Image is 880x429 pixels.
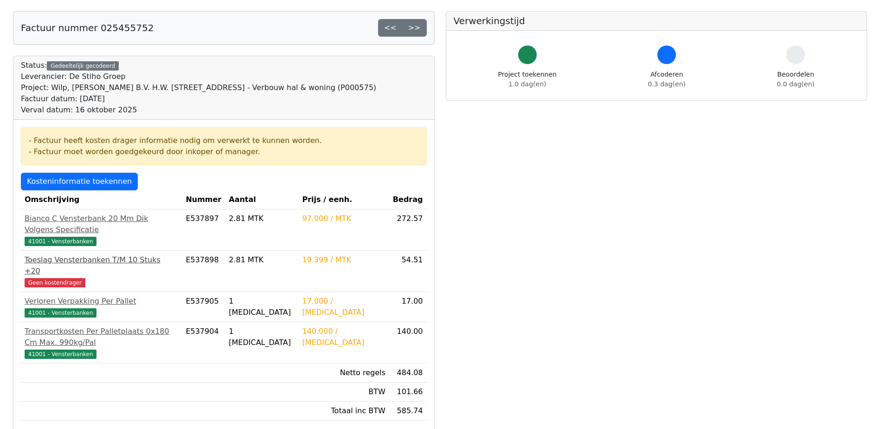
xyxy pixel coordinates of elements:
[182,209,225,251] td: E537897
[25,213,178,235] div: Bianco C Vensterbank 20 Mm Dik Volgens Specificatie
[229,296,295,318] div: 1 [MEDICAL_DATA]
[389,402,427,421] td: 585.74
[182,251,225,292] td: E537898
[229,213,295,224] div: 2.81 MTK
[29,135,419,146] div: - Factuur heeft kosten drager informatie nodig om verwerkt te kunnen worden.
[21,93,376,104] div: Factuur datum: [DATE]
[25,308,96,318] span: 41001 - Vensterbanken
[25,350,96,359] span: 41001 - Vensterbanken
[389,190,427,209] th: Bedrag
[182,292,225,322] td: E537905
[302,213,385,224] div: 97.000 / MTK
[25,278,85,287] span: Geen kostendrager
[21,71,376,82] div: Leverancier: De Stiho Groep
[298,383,389,402] td: BTW
[225,190,298,209] th: Aantal
[298,190,389,209] th: Prijs / eenh.
[298,364,389,383] td: Netto regels
[777,70,815,89] div: Beoordelen
[25,326,178,348] div: Transportkosten Per Palletplaats 0x180 Cm Max. 990kg/Pal
[29,146,419,157] div: - Factuur moet worden goedgekeurd door inkoper of manager.
[389,322,427,364] td: 140.00
[229,326,295,348] div: 1 [MEDICAL_DATA]
[182,190,225,209] th: Nummer
[389,364,427,383] td: 484.08
[21,104,376,116] div: Verval datum: 16 oktober 2025
[21,173,138,190] a: Kosteninformatie toekennen
[25,254,178,288] a: Toeslag Vensterbanken T/M 10 Stuks +20Geen kostendrager
[21,22,154,33] h5: Factuur nummer 025455752
[47,61,119,71] div: Gedeeltelijk gecodeerd
[648,80,686,88] span: 0.3 dag(en)
[25,296,178,318] a: Verloren Verpakking Per Pallet41001 - Vensterbanken
[21,190,182,209] th: Omschrijving
[648,70,686,89] div: Afcoderen
[378,19,403,37] a: <<
[389,251,427,292] td: 54.51
[25,213,178,247] a: Bianco C Vensterbank 20 Mm Dik Volgens Specificatie41001 - Vensterbanken
[389,209,427,251] td: 272.57
[21,82,376,93] div: Project: Wilp, [PERSON_NAME] B.V. H.W. [STREET_ADDRESS] - Verbouw hal & woning (P000575)
[25,254,178,277] div: Toeslag Vensterbanken T/M 10 Stuks +20
[25,296,178,307] div: Verloren Verpakking Per Pallet
[389,383,427,402] td: 101.66
[298,402,389,421] td: Totaal inc BTW
[389,292,427,322] td: 17.00
[302,254,385,266] div: 19.399 / MTK
[777,80,815,88] span: 0.0 dag(en)
[302,326,385,348] div: 140.000 / [MEDICAL_DATA]
[454,15,860,26] h5: Verwerkingstijd
[25,237,96,246] span: 41001 - Vensterbanken
[402,19,427,37] a: >>
[182,322,225,364] td: E537904
[229,254,295,266] div: 2.81 MTK
[302,296,385,318] div: 17.000 / [MEDICAL_DATA]
[25,326,178,359] a: Transportkosten Per Palletplaats 0x180 Cm Max. 990kg/Pal41001 - Vensterbanken
[21,60,376,116] div: Status:
[498,70,557,89] div: Project toekennen
[508,80,546,88] span: 1.0 dag(en)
